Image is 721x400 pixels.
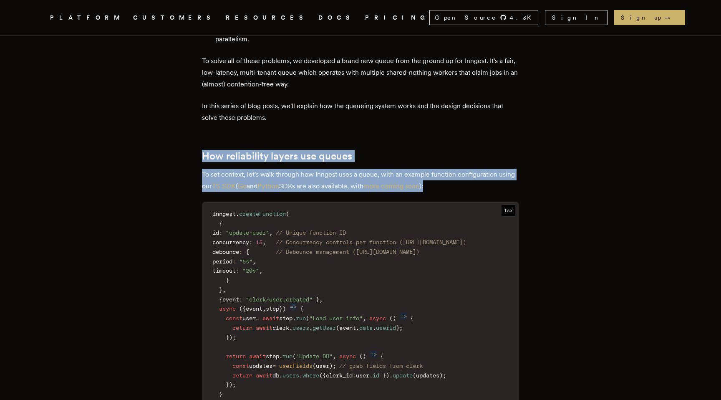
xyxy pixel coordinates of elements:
a: DOCS [318,13,355,23]
span: user [242,315,256,322]
span: "update-user" [226,229,269,236]
span: ( [336,324,339,331]
span: users [292,324,309,331]
span: userFields [279,362,313,369]
span: 15 [256,239,262,246]
span: const [232,362,249,369]
span: ) [396,324,399,331]
span: ) [229,334,232,341]
a: Python [257,182,279,190]
span: { [323,372,326,379]
span: : [232,258,236,265]
span: . [292,315,296,322]
span: await [256,372,272,379]
span: ( [313,362,316,369]
span: , [262,239,266,246]
span: , [222,286,226,293]
span: // Concurrency controls per function ([URL][DOMAIN_NAME]) [276,239,466,246]
a: more coming soon [363,182,419,190]
span: period [212,258,232,265]
span: ; [232,334,236,341]
span: { [410,315,413,322]
span: await [256,324,272,331]
span: ) [229,381,232,388]
span: ) [363,353,366,359]
span: async [219,305,236,312]
span: { [219,220,222,227]
h2: How reliability layers use queues [202,150,519,162]
span: await [262,315,279,322]
button: RESOURCES [226,13,308,23]
span: => [370,351,377,357]
span: ) [386,372,389,379]
span: ) [329,362,333,369]
span: await [249,353,266,359]
span: "20s" [242,267,259,274]
span: = [272,362,276,369]
span: run [282,353,292,359]
span: where [303,372,319,379]
span: step [266,353,279,359]
a: Go [238,182,247,190]
span: : [353,372,356,379]
a: Sign In [545,10,608,25]
span: ( [292,353,296,359]
span: PLATFORM [50,13,123,23]
span: . [236,210,239,217]
span: Open Source [435,13,497,22]
span: , [262,305,266,312]
a: CUSTOMERS [133,13,216,23]
span: ) [393,315,396,322]
span: ; [232,381,236,388]
span: . [373,324,376,331]
span: debounce [212,248,239,255]
span: → [664,13,678,22]
span: , [333,353,336,359]
span: , [363,315,366,322]
span: concurrency [212,239,249,246]
span: } [219,391,222,397]
span: } [226,381,229,388]
span: step [266,305,279,312]
span: user [356,372,369,379]
span: ( [286,210,289,217]
span: { [242,305,246,312]
span: => [400,313,407,319]
p: To set context, let's walk through how Inngest uses a queue, with an example function configurati... [202,169,519,192]
span: : [236,267,239,274]
span: ( [319,372,323,379]
span: ( [389,315,393,322]
span: 4.3 K [510,13,536,22]
span: . [289,324,292,331]
span: getUser [313,324,336,331]
span: event [339,324,356,331]
span: return [226,353,246,359]
span: { [246,248,249,255]
span: // Debounce management ([URL][DOMAIN_NAME]) [276,248,419,255]
span: userId [376,324,396,331]
span: id [373,372,379,379]
span: "clerk/user.created" [246,296,313,303]
span: } [219,286,222,293]
span: } [316,296,319,303]
span: . [309,324,313,331]
a: Sign up [614,10,685,25]
span: . [356,324,359,331]
span: user [316,362,329,369]
span: ; [399,324,403,331]
span: : [239,296,242,303]
span: . [279,353,282,359]
span: createFunction [239,210,286,217]
span: updates [249,362,272,369]
span: , [319,296,323,303]
span: { [380,353,383,359]
span: , [259,267,262,274]
span: : [239,248,242,255]
span: ) [282,305,286,312]
span: // Unique function ID [276,229,346,236]
span: ( [239,305,242,312]
span: tsx [502,205,515,216]
span: . [369,372,373,379]
span: users [282,372,299,379]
